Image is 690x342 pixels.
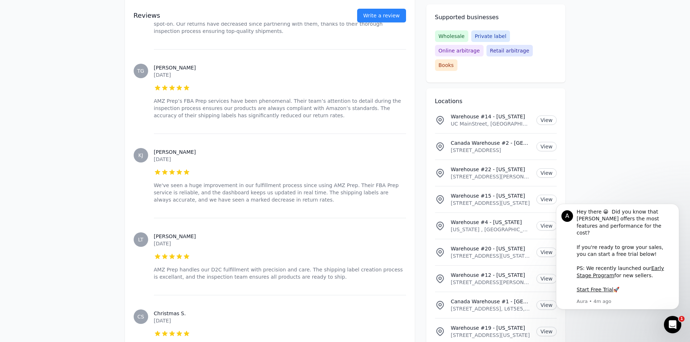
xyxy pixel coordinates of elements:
a: View [536,300,556,310]
p: AMZ Prep handles our D2C fulfillment with precision and care. The shipping label creation process... [154,266,406,280]
span: KJ [138,153,143,158]
h3: [PERSON_NAME] [154,148,406,156]
a: View [536,142,556,151]
p: Warehouse #15 - [US_STATE] [451,192,531,199]
p: [STREET_ADDRESS][US_STATE] [451,332,531,339]
p: Warehouse #14 - [US_STATE] [451,113,531,120]
h2: Supported businesses [435,13,557,22]
p: [STREET_ADDRESS][US_STATE] [451,199,531,207]
h3: Christmas S. [154,310,406,317]
h3: [PERSON_NAME] [154,64,406,71]
a: View [536,327,556,336]
p: Warehouse #20 - [US_STATE] [451,245,531,252]
p: [STREET_ADDRESS][US_STATE][US_STATE] [451,252,531,259]
p: [STREET_ADDRESS] [451,147,531,154]
span: CS [137,314,144,319]
p: Canada Warehouse #2 - [GEOGRAPHIC_DATA] [451,139,531,147]
p: AMZ Prep’s FBA Prep services have been phenomenal. Their team’s attention to detail during the in... [154,97,406,119]
iframe: Intercom live chat [664,316,681,333]
time: [DATE] [154,156,171,162]
span: Books [435,59,457,71]
p: [US_STATE] , [GEOGRAPHIC_DATA] [451,226,531,233]
p: [STREET_ADDRESS][PERSON_NAME][US_STATE] [451,279,531,286]
p: Warehouse #22 - [US_STATE] [451,166,531,173]
p: [STREET_ADDRESS][PERSON_NAME][US_STATE] [451,173,531,180]
span: Online arbitrage [435,45,484,56]
iframe: Intercom notifications message [545,200,690,322]
span: Private label [471,30,510,42]
span: TG [137,68,144,73]
h2: Reviews [134,10,334,21]
p: Warehouse #12 - [US_STATE] [451,271,531,279]
span: Wholesale [435,30,468,42]
span: 1 [679,316,685,322]
a: View [536,248,556,257]
h2: Locations [435,97,557,106]
a: View [536,115,556,125]
time: [DATE] [154,318,171,324]
time: [DATE] [154,241,171,246]
a: View [536,274,556,283]
h3: [PERSON_NAME] [154,233,406,240]
p: Warehouse #4 - [US_STATE] [451,219,531,226]
time: [DATE] [154,72,171,78]
a: Write a review [357,9,406,22]
p: [STREET_ADDRESS], L6T5E5, [GEOGRAPHIC_DATA] [451,305,531,312]
a: View [536,221,556,231]
a: View [536,168,556,178]
a: View [536,195,556,204]
p: Canada Warehouse #1 - [GEOGRAPHIC_DATA] [451,298,531,305]
p: UC MainStreet, [GEOGRAPHIC_DATA], [GEOGRAPHIC_DATA], [US_STATE][GEOGRAPHIC_DATA], [GEOGRAPHIC_DATA] [451,120,531,127]
span: LT [138,237,143,242]
p: Warehouse #19 - [US_STATE] [451,324,531,332]
p: We've seen a huge improvement in our fulfillment process since using AMZ Prep. Their FBA Prep ser... [154,182,406,203]
span: Retail arbitrage [486,45,533,56]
